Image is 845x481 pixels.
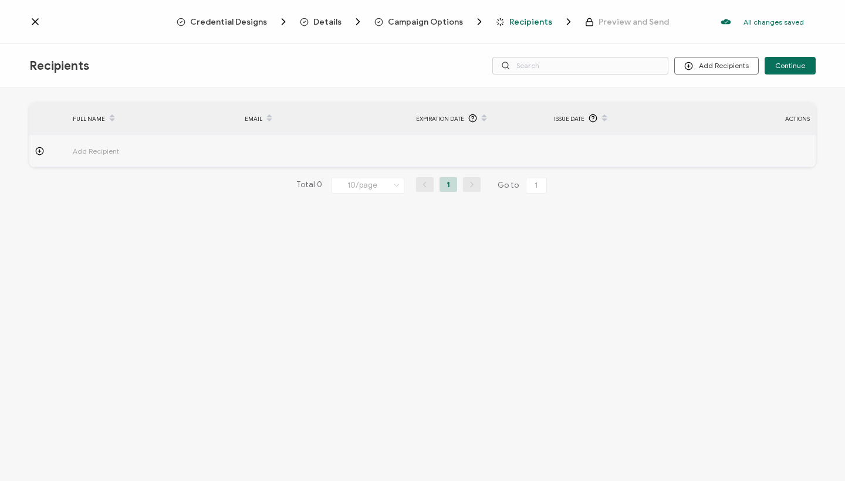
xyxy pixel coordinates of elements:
div: EMAIL [239,109,411,128]
span: Add Recipient [73,144,184,158]
span: Campaign Options [374,16,485,28]
div: FULL NAME [67,109,239,128]
span: Total 0 [296,177,322,194]
li: 1 [440,177,457,192]
span: Details [313,18,342,26]
span: Credential Designs [190,18,267,26]
span: Go to [498,177,549,194]
span: Recipients [29,59,89,73]
span: Recipients [496,16,574,28]
div: Breadcrumb [177,16,669,28]
input: Search [492,57,668,74]
span: Expiration Date [416,112,464,126]
button: Continue [765,57,816,74]
span: Credential Designs [177,16,289,28]
button: Add Recipients [674,57,759,74]
span: Campaign Options [388,18,463,26]
span: Recipients [509,18,552,26]
p: All changes saved [743,18,804,26]
div: ACTIONS [704,112,816,126]
span: Details [300,16,364,28]
span: Issue Date [554,112,584,126]
input: Select [331,178,404,194]
span: Preview and Send [585,18,669,26]
span: Continue [775,62,805,69]
iframe: Chat Widget [786,425,845,481]
span: Preview and Send [599,18,669,26]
